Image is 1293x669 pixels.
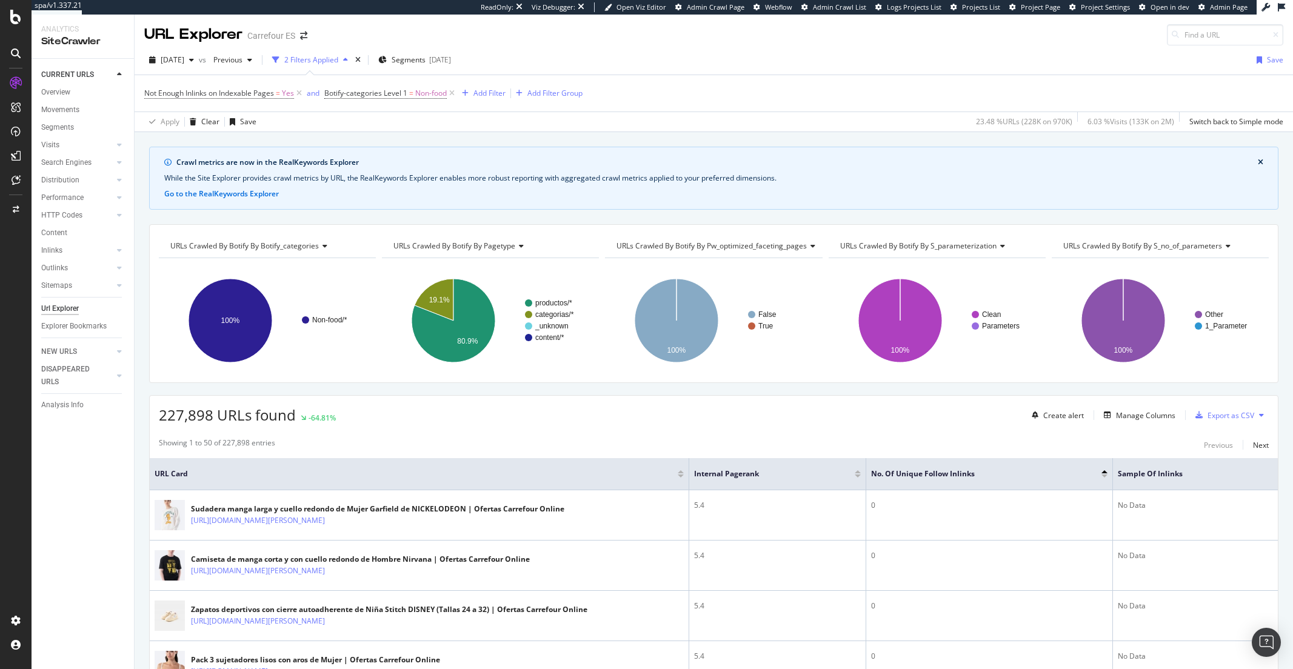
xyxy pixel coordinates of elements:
[41,244,62,257] div: Inlinks
[41,320,107,333] div: Explorer Bookmarks
[41,279,72,292] div: Sitemaps
[312,316,347,324] text: Non-food/*
[191,654,440,665] div: Pack 3 sujetadores lisos con aros de Mujer | Ofertas Carrefour Online
[41,279,113,292] a: Sitemaps
[41,139,59,151] div: Visits
[41,156,113,169] a: Search Engines
[694,550,861,561] div: 5.4
[875,2,941,12] a: Logs Projects List
[1252,628,1281,657] div: Open Intercom Messenger
[164,188,279,199] button: Go to the RealKeywords Explorer
[41,24,124,35] div: Analytics
[616,241,807,251] span: URLs Crawled By Botify By pw_optimized_faceting_pages
[201,116,219,127] div: Clear
[962,2,1000,12] span: Projects List
[1118,601,1274,611] div: No Data
[694,601,861,611] div: 5.4
[1151,2,1189,12] span: Open in dev
[191,565,325,577] a: [URL][DOMAIN_NAME][PERSON_NAME]
[1118,500,1274,511] div: No Data
[41,191,113,204] a: Performance
[41,345,113,358] a: NEW URLS
[415,85,447,102] span: Non-food
[890,346,909,354] text: 100%
[1167,24,1283,45] input: Find a URL
[1191,405,1254,425] button: Export as CSV
[41,227,125,239] a: Content
[1253,438,1269,452] button: Next
[532,2,575,12] div: Viz Debugger:
[429,55,451,65] div: [DATE]
[307,88,319,98] div: and
[473,88,506,98] div: Add Filter
[240,116,256,127] div: Save
[535,333,564,342] text: content/*
[176,157,1258,168] div: Crawl metrics are now in the RealKeywords Explorer
[209,50,257,70] button: Previous
[758,322,773,330] text: True
[758,310,777,319] text: False
[41,209,113,222] a: HTTP Codes
[309,413,336,423] div: -64.81%
[614,236,825,256] h4: URLs Crawled By Botify By pw_optimized_faceting_pages
[41,139,113,151] a: Visits
[1252,50,1283,70] button: Save
[41,399,125,411] a: Analysis Info
[41,86,125,99] a: Overview
[221,316,240,325] text: 100%
[149,147,1278,210] div: info banner
[159,405,296,425] span: 227,898 URLs found
[41,104,125,116] a: Movements
[511,86,583,101] button: Add Filter Group
[41,363,102,388] div: DISAPPEARED URLS
[1069,2,1130,12] a: Project Settings
[41,121,125,134] a: Segments
[1114,346,1132,354] text: 100%
[373,50,456,70] button: Segments[DATE]
[144,88,274,98] span: Not Enough Inlinks on Indexable Pages
[276,88,280,98] span: =
[829,268,1046,373] svg: A chart.
[41,104,79,116] div: Movements
[1052,268,1269,373] svg: A chart.
[458,337,478,345] text: 80.9%
[144,24,242,45] div: URL Explorer
[382,268,599,373] svg: A chart.
[41,35,124,48] div: SiteCrawler
[41,302,125,315] a: Url Explorer
[1118,651,1274,662] div: No Data
[1205,310,1223,319] text: Other
[144,112,179,131] button: Apply
[155,544,185,587] img: main image
[481,2,513,12] div: ReadOnly:
[840,241,997,251] span: URLs Crawled By Botify By s_parameterization
[41,156,92,169] div: Search Engines
[199,55,209,65] span: vs
[429,296,450,304] text: 19.1%
[604,2,666,12] a: Open Viz Editor
[694,468,837,479] span: Internal Pagerank
[765,2,792,12] span: Webflow
[41,86,70,99] div: Overview
[1139,2,1189,12] a: Open in dev
[871,651,1107,662] div: 0
[1255,155,1266,170] button: close banner
[871,500,1107,511] div: 0
[41,345,77,358] div: NEW URLS
[41,302,79,315] div: Url Explorer
[209,55,242,65] span: Previous
[1009,2,1060,12] a: Project Page
[300,32,307,40] div: arrow-right-arrow-left
[185,112,219,131] button: Clear
[982,322,1020,330] text: Parameters
[605,268,822,373] div: A chart.
[41,262,68,275] div: Outlinks
[1184,112,1283,131] button: Switch back to Simple mode
[41,227,67,239] div: Content
[409,88,413,98] span: =
[871,550,1107,561] div: 0
[1267,55,1283,65] div: Save
[1118,550,1274,561] div: No Data
[813,2,866,12] span: Admin Crawl List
